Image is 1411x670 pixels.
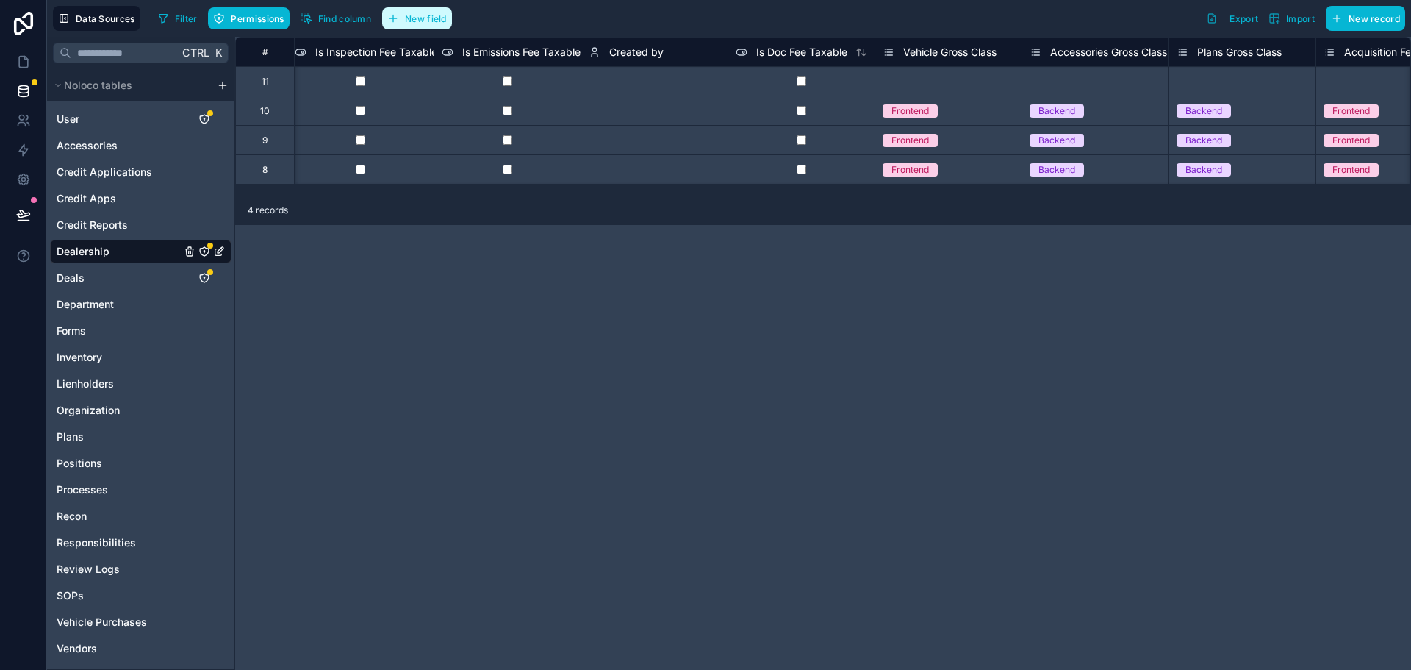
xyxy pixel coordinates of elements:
span: New field [405,13,447,24]
a: New record [1320,6,1405,31]
div: Backend [1038,104,1075,118]
a: Permissions [208,7,295,29]
div: Backend [1185,134,1222,147]
button: Export [1201,6,1263,31]
button: Data Sources [53,6,140,31]
div: Frontend [1332,163,1370,177]
button: Filter [152,7,203,29]
div: Backend [1038,134,1075,147]
span: Ctrl [181,43,211,62]
div: Frontend [891,134,929,147]
div: Frontend [891,104,929,118]
div: 11 [262,76,269,88]
span: Is Doc Fee Taxable [756,45,847,60]
button: Import [1263,6,1320,31]
span: 4 records [248,204,288,216]
div: Frontend [1332,104,1370,118]
span: Plans Gross Class [1197,45,1282,60]
div: Backend [1185,163,1222,177]
div: Frontend [1332,134,1370,147]
div: 8 [262,164,268,176]
div: Backend [1185,104,1222,118]
button: New record [1326,6,1405,31]
span: Accessories Gross Class [1050,45,1167,60]
span: Is Inspection Fee Taxable [315,45,437,60]
span: Find column [318,13,371,24]
span: Filter [175,13,198,24]
div: Backend [1038,163,1075,177]
span: Vehicle Gross Class [903,45,997,60]
span: New record [1349,13,1400,24]
span: Import [1286,13,1315,24]
span: Data Sources [76,13,135,24]
span: Created by [609,45,664,60]
div: 9 [262,135,268,146]
button: Find column [295,7,376,29]
div: # [247,46,283,57]
span: Export [1229,13,1258,24]
button: Permissions [208,7,289,29]
div: Frontend [891,163,929,177]
div: 10 [260,105,270,117]
span: Is Emissions Fee Taxable [462,45,581,60]
span: K [213,48,223,58]
button: New field [382,7,452,29]
span: Permissions [231,13,284,24]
